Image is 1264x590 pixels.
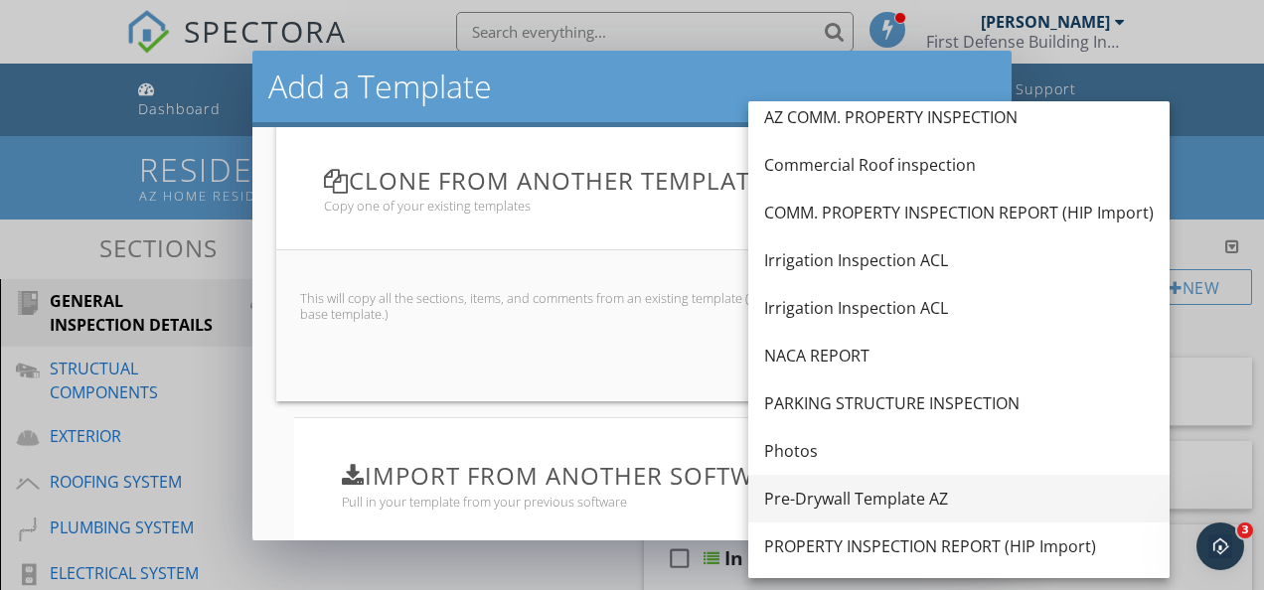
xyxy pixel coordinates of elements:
h3: Clone from another template [324,167,915,194]
span: 3 [1237,522,1253,538]
div: This will copy all the sections, items, and comments from an existing template (either one of you... [292,290,971,322]
div: Copy one of your existing templates [324,198,915,214]
div: Irrigation Inspection ACL [764,248,1154,272]
div: AZ COMM. PROPERTY INSPECTION [764,105,1154,129]
iframe: Intercom live chat [1196,522,1244,570]
div: PARKING STRUCTURE INSPECTION [764,391,1154,415]
h2: Add a Template [268,67,995,106]
div: NACA REPORT [764,344,1154,368]
div: Photos [764,439,1154,463]
h3: Import from another software [342,462,897,489]
div: PROPERTY INSPECTION REPORT (HIP Import) [764,534,1154,558]
div: Pull in your template from your previous software [342,494,897,510]
div: COMM. PROPERTY INSPECTION REPORT (HIP Import) [764,201,1154,224]
div: Commercial Roof inspection [764,153,1154,177]
div: Pre-Drywall Template AZ [764,487,1154,511]
div: Irrigation Inspection ACL [764,296,1154,320]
